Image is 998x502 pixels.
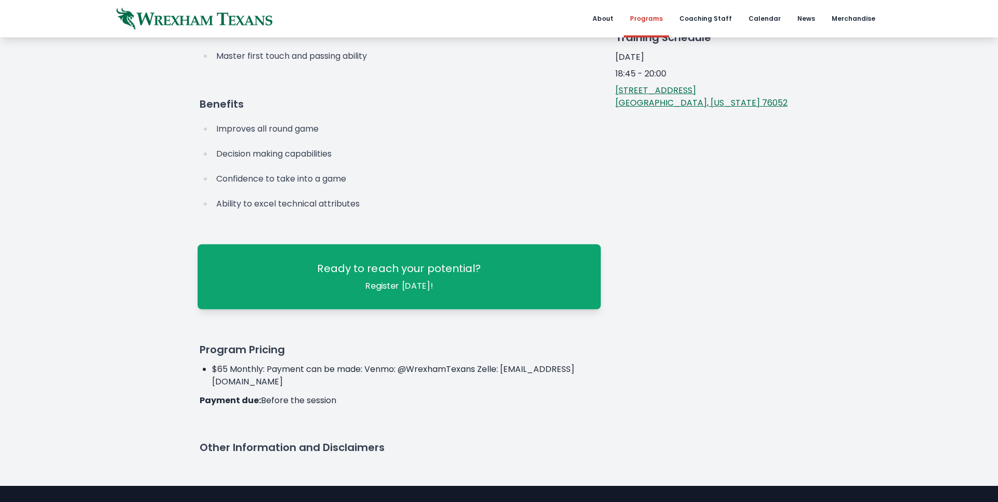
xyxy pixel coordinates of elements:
span: Ready to reach your potential? [317,261,481,275]
p: Decision making capabilities [216,147,537,161]
p: Ability to excel technical attributes [216,197,537,211]
h3: Other Information and Disclaimers [200,440,599,455]
a: [STREET_ADDRESS][GEOGRAPHIC_DATA], [US_STATE] 76052 [615,84,787,109]
a: Ready to reach your potential? Register [DATE]! [198,244,601,309]
p: Master first touch and passing ability [216,49,537,63]
p: Confidence to take into a game [216,172,537,186]
div: Before the session [200,394,599,407]
p: [DATE] [615,51,787,63]
p: 18:45 - 20:00 [615,68,787,80]
h3: Program Pricing [200,342,599,357]
span: Register [DATE]! [365,280,433,292]
strong: Payment due: [200,394,261,406]
li: $65 Monthly: Payment can be made: Venmo: @WrexhamTexans Zelle: [EMAIL_ADDRESS][DOMAIN_NAME] [212,363,599,388]
h3: Benefits [200,97,599,111]
p: Improves all round game [216,122,537,136]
